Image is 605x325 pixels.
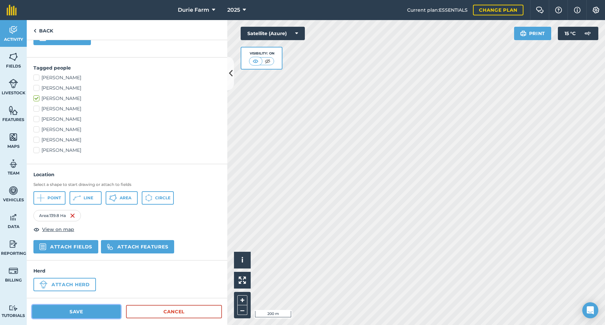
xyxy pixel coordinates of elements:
span: 15 ° C [565,27,576,40]
img: Two speech bubbles overlapping with the left bubble in the forefront [536,7,544,13]
button: Attach herd [33,278,96,291]
button: Satellite (Azure) [241,27,305,40]
label: [PERSON_NAME] [33,105,221,112]
button: View on map [33,225,74,233]
img: svg+xml;base64,PD94bWwgdmVyc2lvbj0iMS4wIiBlbmNvZGluZz0idXRmLTgiPz4KPCEtLSBHZW5lcmF0b3I6IEFkb2JlIE... [9,79,18,89]
img: A cog icon [592,7,600,13]
span: i [241,256,243,264]
img: svg+xml;base64,PHN2ZyB4bWxucz0iaHR0cDovL3d3dy53My5vcmcvMjAwMC9zdmciIHdpZHRoPSIxNiIgaGVpZ2h0PSIyNC... [70,212,75,220]
h4: Tagged people [33,64,221,72]
button: 15 °C [558,27,598,40]
button: Circle [142,191,174,205]
button: Point [33,191,66,205]
img: svg+xml;base64,PHN2ZyB4bWxucz0iaHR0cDovL3d3dy53My5vcmcvMjAwMC9zdmciIHdpZHRoPSIxNyIgaGVpZ2h0PSIxNy... [574,6,581,14]
img: svg+xml;base64,PHN2ZyB4bWxucz0iaHR0cDovL3d3dy53My5vcmcvMjAwMC9zdmciIHdpZHRoPSI1MCIgaGVpZ2h0PSI0MC... [251,58,260,65]
span: Current plan : ESSENTIALS [407,6,468,14]
span: Line [84,195,93,201]
div: Area : 139.8 Ha [33,210,81,221]
button: Save [32,305,121,318]
label: [PERSON_NAME] [33,136,221,143]
span: 2025 [227,6,240,14]
label: [PERSON_NAME] [33,95,221,102]
a: Cancel [126,305,222,318]
h3: Select a shape to start drawing or attach to fields [33,182,221,187]
img: svg+xml;base64,PD94bWwgdmVyc2lvbj0iMS4wIiBlbmNvZGluZz0idXRmLTgiPz4KPCEtLSBHZW5lcmF0b3I6IEFkb2JlIE... [9,266,18,276]
button: + [237,295,247,305]
img: svg%3e [107,243,113,250]
a: Back [27,20,60,40]
label: [PERSON_NAME] [33,126,221,133]
button: Line [70,191,102,205]
img: A question mark icon [555,7,563,13]
img: svg+xml;base64,PD94bWwgdmVyc2lvbj0iMS4wIiBlbmNvZGluZz0idXRmLTgiPz4KPCEtLSBHZW5lcmF0b3I6IEFkb2JlIE... [9,186,18,196]
button: Attach features [101,240,174,253]
img: svg+xml;base64,PHN2ZyB4bWxucz0iaHR0cDovL3d3dy53My5vcmcvMjAwMC9zdmciIHdpZHRoPSI1NiIgaGVpZ2h0PSI2MC... [9,52,18,62]
label: [PERSON_NAME] [33,147,221,154]
span: View on map [42,226,74,233]
label: [PERSON_NAME] [33,116,221,123]
img: svg+xml;base64,PHN2ZyB4bWxucz0iaHR0cDovL3d3dy53My5vcmcvMjAwMC9zdmciIHdpZHRoPSIxOCIgaGVpZ2h0PSIyNC... [33,225,39,233]
a: Change plan [473,5,523,15]
img: svg+xml;base64,PHN2ZyB4bWxucz0iaHR0cDovL3d3dy53My5vcmcvMjAwMC9zdmciIHdpZHRoPSI5IiBoZWlnaHQ9IjI0Ii... [33,27,36,35]
button: i [234,252,251,268]
img: svg+xml;base64,PD94bWwgdmVyc2lvbj0iMS4wIiBlbmNvZGluZz0idXRmLTgiPz4KPCEtLSBHZW5lcmF0b3I6IEFkb2JlIE... [9,305,18,311]
label: [PERSON_NAME] [33,85,221,92]
div: Open Intercom Messenger [582,302,598,318]
img: fieldmargin Logo [7,5,17,15]
img: svg+xml;base64,PD94bWwgdmVyc2lvbj0iMS4wIiBlbmNvZGluZz0idXRmLTgiPz4KPCEtLSBHZW5lcmF0b3I6IEFkb2JlIE... [581,27,594,40]
img: svg+xml;base64,PD94bWwgdmVyc2lvbj0iMS4wIiBlbmNvZGluZz0idXRmLTgiPz4KPCEtLSBHZW5lcmF0b3I6IEFkb2JlIE... [9,239,18,249]
span: Circle [155,195,170,201]
img: svg+xml;base64,PHN2ZyB4bWxucz0iaHR0cDovL3d3dy53My5vcmcvMjAwMC9zdmciIHdpZHRoPSI1NiIgaGVpZ2h0PSI2MC... [9,105,18,115]
img: svg+xml;base64,PD94bWwgdmVyc2lvbj0iMS4wIiBlbmNvZGluZz0idXRmLTgiPz4KPCEtLSBHZW5lcmF0b3I6IEFkb2JlIE... [9,25,18,35]
label: [PERSON_NAME] [33,74,221,81]
span: Area [120,195,131,201]
img: svg+xml;base64,PD94bWwgdmVyc2lvbj0iMS4wIiBlbmNvZGluZz0idXRmLTgiPz4KPCEtLSBHZW5lcmF0b3I6IEFkb2JlIE... [9,159,18,169]
img: svg+xml;base64,PD94bWwgdmVyc2lvbj0iMS4wIiBlbmNvZGluZz0idXRmLTgiPz4KPCEtLSBHZW5lcmF0b3I6IEFkb2JlIE... [9,212,18,222]
img: svg+xml;base64,PHN2ZyB4bWxucz0iaHR0cDovL3d3dy53My5vcmcvMjAwMC9zdmciIHdpZHRoPSI1NiIgaGVpZ2h0PSI2MC... [9,132,18,142]
img: svg+xml;base64,PHN2ZyB4bWxucz0iaHR0cDovL3d3dy53My5vcmcvMjAwMC9zdmciIHdpZHRoPSIxOSIgaGVpZ2h0PSIyNC... [520,29,526,37]
button: Area [106,191,138,205]
button: Attach fields [33,240,98,253]
h4: Herd [33,267,221,275]
img: Four arrows, one pointing top left, one top right, one bottom right and the last bottom left [239,277,246,284]
div: Visibility: On [249,51,274,56]
img: svg+xml,%3c [39,243,46,250]
h4: Location [33,171,221,178]
img: svg+xml;base64,PHN2ZyB4bWxucz0iaHR0cDovL3d3dy53My5vcmcvMjAwMC9zdmciIHdpZHRoPSI1MCIgaGVpZ2h0PSI0MC... [263,58,272,65]
span: Durie Farm [178,6,209,14]
img: svg+xml;base64,PD94bWwgdmVyc2lvbj0iMS4wIiBlbmNvZGluZz0idXRmLTgiPz4KPCEtLSBHZW5lcmF0b3I6IEFkb2JlIE... [39,281,47,289]
button: – [237,305,247,315]
span: Point [47,195,61,201]
button: Print [514,27,552,40]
